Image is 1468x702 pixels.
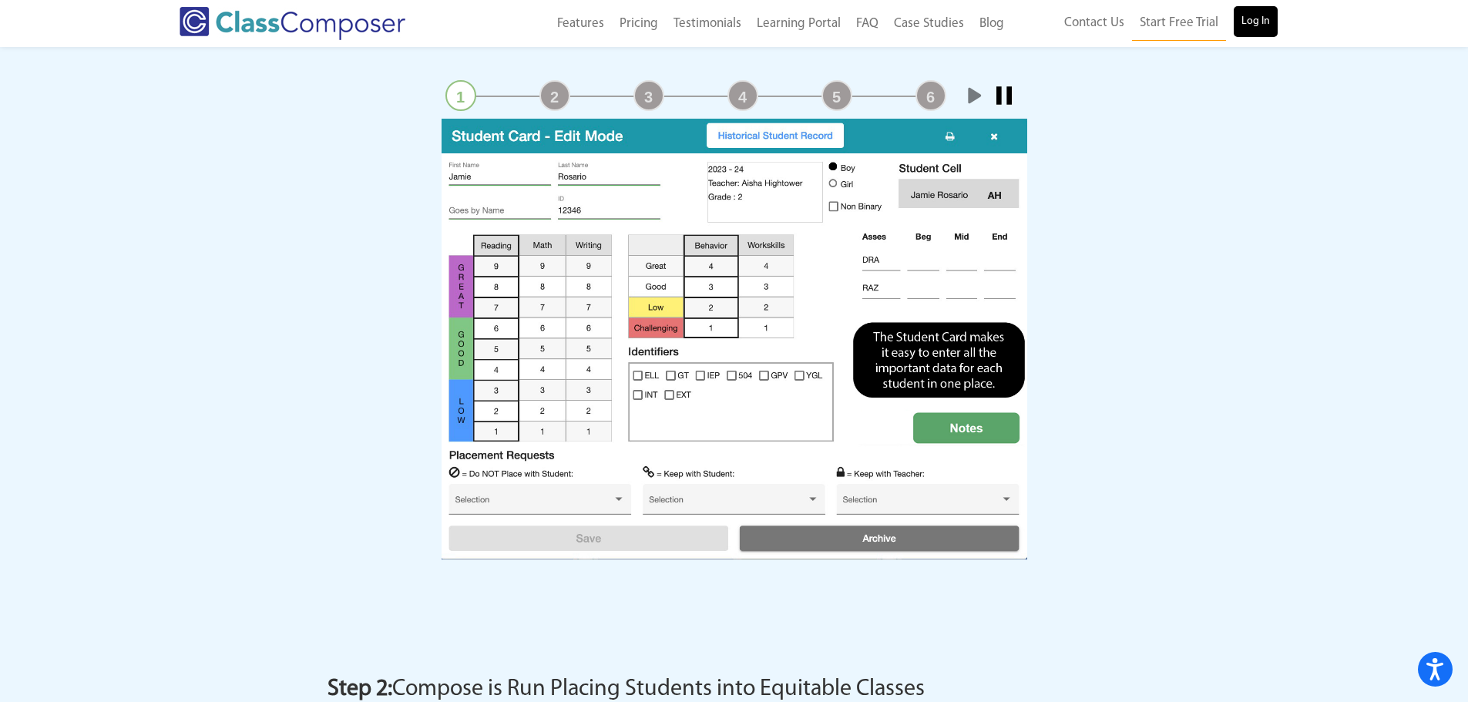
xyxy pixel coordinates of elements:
[749,7,848,41] a: Learning Portal
[821,80,852,111] a: 5
[915,80,946,111] a: 6
[328,677,392,701] strong: Step 2:
[886,7,972,41] a: Case Studies
[1012,6,1278,41] nav: Header Menu
[549,7,612,41] a: Features
[1132,6,1226,41] a: Start Free Trial
[469,7,1012,41] nav: Header Menu
[633,80,664,111] a: 3
[848,7,886,41] a: FAQ
[180,7,405,40] img: Class Composer
[666,7,749,41] a: Testimonials
[972,7,1012,41] a: Blog
[612,7,666,41] a: Pricing
[727,80,758,111] a: 4
[1056,6,1132,40] a: Contact Us
[958,80,989,111] a: Start
[989,80,1020,111] a: Stop
[539,80,570,111] a: 2
[1234,6,1278,37] a: Log In
[445,80,476,111] a: 1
